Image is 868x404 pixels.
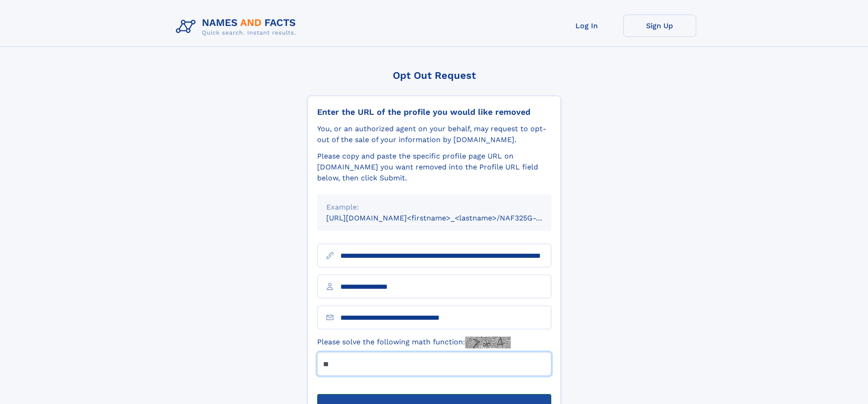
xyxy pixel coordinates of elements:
[623,15,696,37] a: Sign Up
[326,202,542,213] div: Example:
[550,15,623,37] a: Log In
[317,337,511,348] label: Please solve the following math function:
[172,15,303,39] img: Logo Names and Facts
[308,70,561,81] div: Opt Out Request
[317,151,551,184] div: Please copy and paste the specific profile page URL on [DOMAIN_NAME] you want removed into the Pr...
[317,123,551,145] div: You, or an authorized agent on your behalf, may request to opt-out of the sale of your informatio...
[326,214,569,222] small: [URL][DOMAIN_NAME]<firstname>_<lastname>/NAF325G-xxxxxxxx
[317,107,551,117] div: Enter the URL of the profile you would like removed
